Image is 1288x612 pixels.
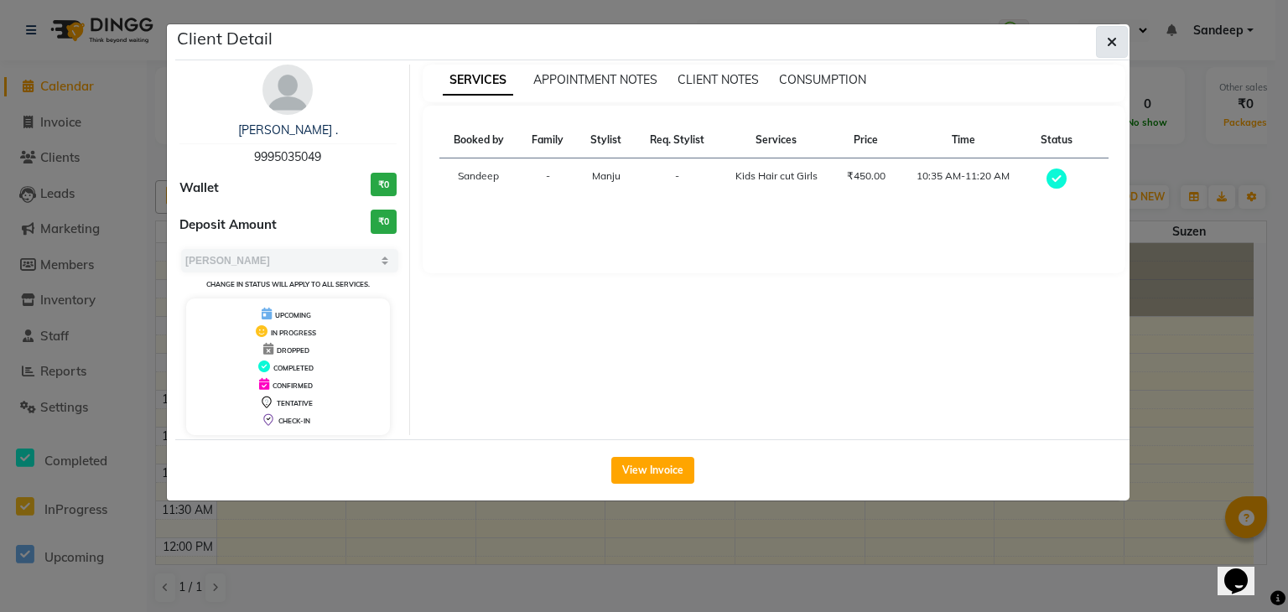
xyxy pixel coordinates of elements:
span: CONFIRMED [273,381,313,390]
td: - [635,158,719,201]
th: Booked by [439,122,519,158]
div: Kids Hair cut Girls [730,169,823,184]
span: CHECK-IN [278,417,310,425]
span: DROPPED [277,346,309,355]
span: APPOINTMENT NOTES [533,72,657,87]
span: TENTATIVE [277,399,313,407]
th: Family [518,122,577,158]
span: IN PROGRESS [271,329,316,337]
span: Deposit Amount [179,215,277,235]
th: Status [1027,122,1086,158]
span: 9995035049 [254,149,321,164]
span: UPCOMING [275,311,311,319]
td: 10:35 AM-11:20 AM [899,158,1026,201]
div: ₹450.00 [843,169,889,184]
th: Time [899,122,1026,158]
span: COMPLETED [273,364,314,372]
td: - [518,158,577,201]
h5: Client Detail [177,26,273,51]
th: Price [833,122,899,158]
a: [PERSON_NAME] . [238,122,338,137]
iframe: chat widget [1218,545,1271,595]
h3: ₹0 [371,173,397,197]
span: CONSUMPTION [779,72,866,87]
th: Stylist [577,122,635,158]
th: Services [719,122,834,158]
span: Wallet [179,179,219,198]
span: Manju [592,169,621,182]
th: Req. Stylist [635,122,719,158]
h3: ₹0 [371,210,397,234]
img: avatar [262,65,313,115]
span: SERVICES [443,65,513,96]
td: Sandeep [439,158,519,201]
small: Change in status will apply to all services. [206,280,370,288]
button: View Invoice [611,457,694,484]
span: CLIENT NOTES [678,72,759,87]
